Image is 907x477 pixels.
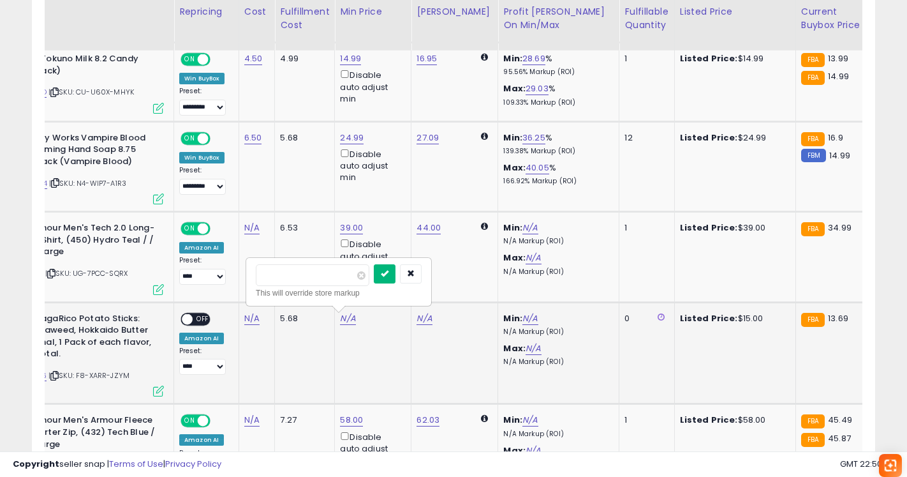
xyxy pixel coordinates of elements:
div: $39.00 [680,222,786,234]
p: N/A Markup (ROI) [503,430,609,439]
div: Min Price [340,5,406,19]
a: N/A [244,414,260,427]
a: N/A [522,312,538,325]
div: % [503,53,609,77]
div: Disable auto adjust min [340,430,401,467]
div: Current Buybox Price [801,5,867,32]
a: 40.05 [526,162,549,174]
small: FBA [801,132,825,146]
b: Min: [503,52,522,64]
a: N/A [244,312,260,325]
span: | SKU: N4-WIP7-A1R3 [49,178,126,188]
a: N/A [526,252,541,264]
div: Disable auto adjust min [340,68,401,105]
span: 45.49 [828,414,852,426]
a: 39.00 [340,222,363,234]
b: Under Armour Men's Armour Fleece Twist Quarter Zip, (432) Tech Blue / / Black, Large [1,414,156,453]
a: Terms of Use [109,458,163,470]
a: 58.00 [340,414,363,427]
span: 34.99 [828,222,852,234]
div: 5.68 [280,132,325,144]
a: 29.03 [526,82,549,95]
a: N/A [522,414,538,427]
a: 24.99 [340,132,364,144]
span: | SKU: F8-XARR-JZYM [48,370,129,381]
a: N/A [522,222,538,234]
div: Win BuyBox [179,73,225,84]
div: Cost [244,5,270,19]
a: 4.50 [244,52,263,65]
div: 1 [624,414,664,426]
div: 0 [624,313,664,324]
div: Disable auto adjust min [340,237,401,274]
div: Listed Price [680,5,790,19]
small: FBA [801,433,825,447]
p: 166.92% Markup (ROI) [503,177,609,186]
div: % [503,132,609,156]
div: 5.68 [280,313,325,324]
span: OFF [209,416,229,427]
a: 16.95 [417,52,437,65]
small: FBA [801,313,825,327]
div: Amazon AI [179,434,224,446]
p: 139.38% Markup (ROI) [503,147,609,156]
b: Listed Price: [680,222,738,234]
span: OFF [209,223,229,234]
span: | SKU: CU-U60X-MHYK [48,87,134,97]
span: OFF [209,133,229,144]
div: $15.00 [680,313,786,324]
a: N/A [244,222,260,234]
b: Listed Price: [680,132,738,144]
div: Preset: [179,166,229,195]
a: 14.99 [340,52,361,65]
b: Max: [503,82,526,95]
span: ON [182,416,198,427]
b: Min: [503,132,522,144]
div: $14.99 [680,53,786,64]
span: 16.9 [828,132,843,144]
p: 95.56% Markup (ROI) [503,68,609,77]
div: $24.99 [680,132,786,144]
span: 45.87 [828,432,851,444]
b: Under Armour Men's Tech 2.0 Long-Sleeve T-Shirt, (450) Hydro Teal / / Black, X-Large [1,222,156,261]
div: seller snap | | [13,458,221,471]
small: FBA [801,414,825,428]
p: N/A Markup (ROI) [503,237,609,246]
div: $58.00 [680,414,786,426]
a: N/A [340,312,355,325]
b: Min: [503,312,522,324]
b: Min: [503,414,522,426]
span: 14.99 [828,70,849,82]
p: N/A Markup (ROI) [503,358,609,367]
div: Preset: [179,347,229,375]
span: 14.99 [829,149,850,162]
span: ON [182,133,198,144]
div: % [503,83,609,107]
a: 44.00 [417,222,441,234]
b: Listed Price: [680,414,738,426]
div: [PERSON_NAME] [417,5,492,19]
b: Max: [503,252,526,264]
div: 1 [624,53,664,64]
b: Max: [503,162,526,174]
span: 13.99 [828,52,848,64]
b: Listed Price: [680,312,738,324]
a: Privacy Policy [165,458,221,470]
b: Calbee JagaRico Potato Sticks: Umami Seaweed, Hokkaido Butter and Original, 1 Pack of each flavor... [1,313,156,363]
a: N/A [417,312,432,325]
div: 7.27 [280,414,325,426]
b: Listed Price: [680,52,738,64]
div: Profit [PERSON_NAME] on Min/Max [503,5,614,32]
a: 36.25 [522,132,545,144]
span: | SKU: UG-7PCC-SQRX [45,268,128,278]
a: 62.03 [417,414,439,427]
p: N/A Markup (ROI) [503,328,609,337]
span: 2025-10-15 22:50 GMT [840,458,894,470]
a: N/A [526,342,541,355]
div: 1 [624,222,664,234]
b: Min: [503,222,522,234]
a: 28.69 [522,52,545,65]
span: ON [182,223,198,234]
div: Preset: [179,256,229,285]
small: FBA [801,71,825,85]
